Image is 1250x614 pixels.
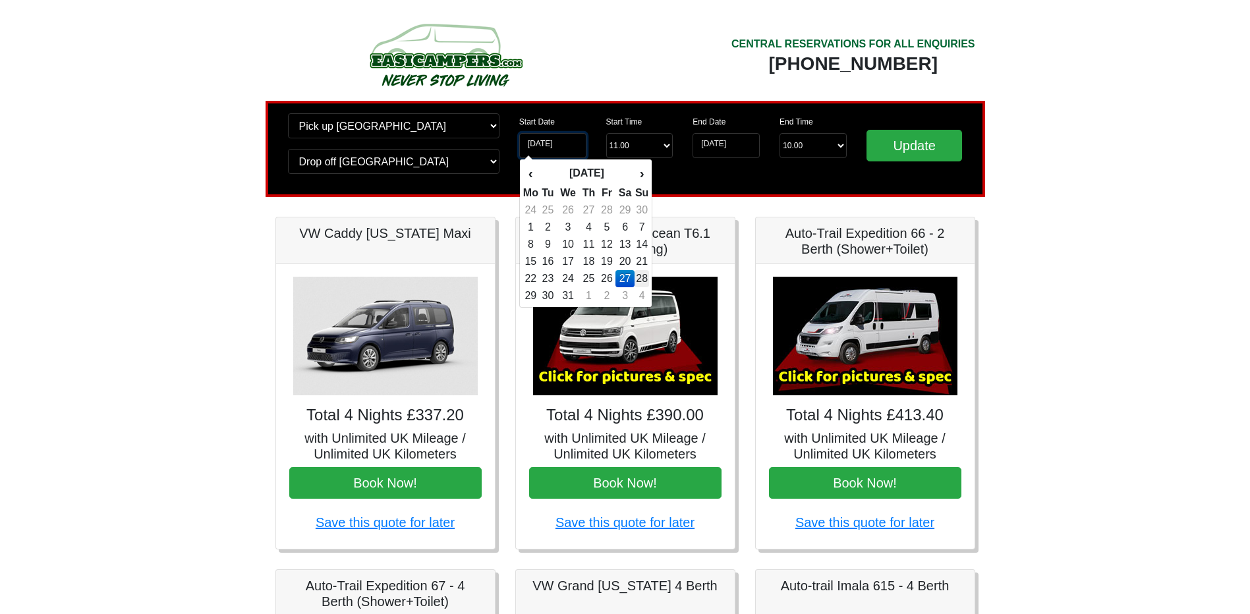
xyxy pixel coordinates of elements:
[523,287,539,304] td: 29
[773,277,957,395] img: Auto-Trail Expedition 66 - 2 Berth (Shower+Toilet)
[557,202,579,219] td: 26
[615,236,635,253] td: 13
[557,236,579,253] td: 10
[598,236,616,253] td: 12
[529,430,722,462] h5: with Unlimited UK Mileage / Unlimited UK Kilometers
[780,116,813,128] label: End Time
[579,236,598,253] td: 11
[579,184,598,202] th: Th
[866,130,963,161] input: Update
[579,202,598,219] td: 27
[557,270,579,287] td: 24
[539,253,557,270] td: 16
[557,253,579,270] td: 17
[289,406,482,425] h4: Total 4 Nights £337.20
[635,162,649,184] th: ›
[523,184,539,202] th: Mo
[769,430,961,462] h5: with Unlimited UK Mileage / Unlimited UK Kilometers
[533,277,718,395] img: VW California Ocean T6.1 (Auto, Awning)
[598,287,616,304] td: 2
[615,287,635,304] td: 3
[316,515,455,530] a: Save this quote for later
[693,133,760,158] input: Return Date
[598,270,616,287] td: 26
[598,219,616,236] td: 5
[539,184,557,202] th: Tu
[598,253,616,270] td: 19
[289,467,482,499] button: Book Now!
[635,236,649,253] td: 14
[529,467,722,499] button: Book Now!
[523,162,539,184] th: ‹
[769,578,961,594] h5: Auto-trail Imala 615 - 4 Berth
[731,52,975,76] div: [PHONE_NUMBER]
[579,253,598,270] td: 18
[523,219,539,236] td: 1
[635,219,649,236] td: 7
[529,578,722,594] h5: VW Grand [US_STATE] 4 Berth
[635,287,649,304] td: 4
[579,270,598,287] td: 25
[539,202,557,219] td: 25
[769,406,961,425] h4: Total 4 Nights £413.40
[795,515,934,530] a: Save this quote for later
[606,116,642,128] label: Start Time
[320,18,571,91] img: campers-checkout-logo.png
[539,287,557,304] td: 30
[635,253,649,270] td: 21
[555,515,695,530] a: Save this quote for later
[693,116,725,128] label: End Date
[769,225,961,257] h5: Auto-Trail Expedition 66 - 2 Berth (Shower+Toilet)
[289,578,482,609] h5: Auto-Trail Expedition 67 - 4 Berth (Shower+Toilet)
[289,225,482,241] h5: VW Caddy [US_STATE] Maxi
[557,184,579,202] th: We
[539,236,557,253] td: 9
[539,162,635,184] th: [DATE]
[539,270,557,287] td: 23
[598,202,616,219] td: 28
[635,184,649,202] th: Su
[615,202,635,219] td: 29
[769,467,961,499] button: Book Now!
[289,430,482,462] h5: with Unlimited UK Mileage / Unlimited UK Kilometers
[293,277,478,395] img: VW Caddy California Maxi
[598,184,616,202] th: Fr
[539,219,557,236] td: 2
[615,219,635,236] td: 6
[731,36,975,52] div: CENTRAL RESERVATIONS FOR ALL ENQUIRIES
[615,184,635,202] th: Sa
[557,219,579,236] td: 3
[635,270,649,287] td: 28
[519,116,555,128] label: Start Date
[519,133,586,158] input: Start Date
[529,406,722,425] h4: Total 4 Nights £390.00
[579,219,598,236] td: 4
[523,253,539,270] td: 15
[557,287,579,304] td: 31
[523,236,539,253] td: 8
[615,270,635,287] td: 27
[579,287,598,304] td: 1
[523,202,539,219] td: 24
[615,253,635,270] td: 20
[635,202,649,219] td: 30
[523,270,539,287] td: 22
